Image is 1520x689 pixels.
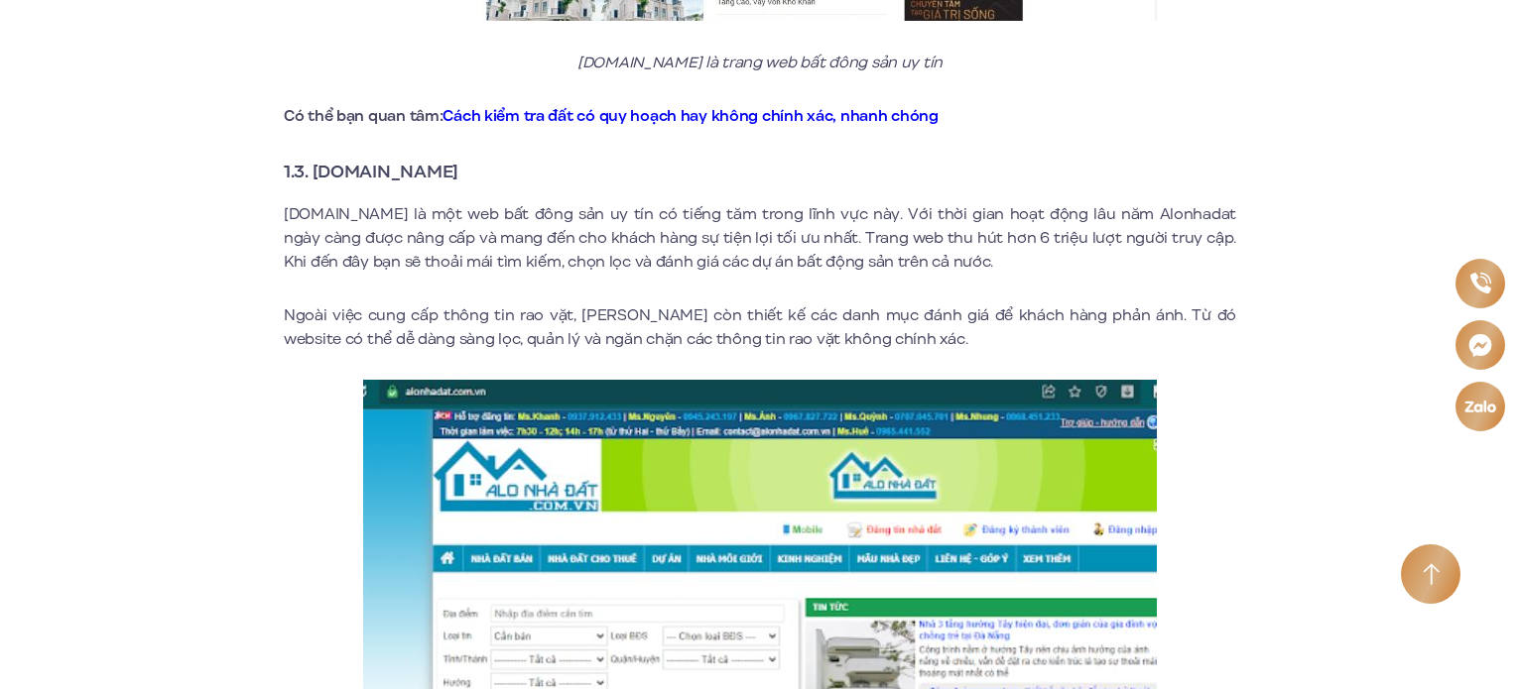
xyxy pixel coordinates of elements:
[284,303,1236,351] p: Ngoài việc cung cấp thông tin rao vặt, [PERSON_NAME] còn thiết kế các danh mục đánh giá để khách ...
[284,159,458,184] strong: 1.3. [DOMAIN_NAME]
[284,202,1236,274] p: [DOMAIN_NAME] là một web bất đông sản uy tín có tiếng tăm trong lĩnh vực này. Với thời gian hoạt ...
[1463,399,1497,413] img: Zalo icon
[1468,272,1491,294] img: Phone icon
[1423,563,1440,586] img: Arrow icon
[1467,332,1493,358] img: Messenger icon
[577,52,943,73] em: [DOMAIN_NAME] là trang web bất đông sản uy tín
[443,105,938,127] a: Cách kiểm tra đất có quy hoạch hay không chính xác, nhanh chóng
[284,105,939,127] strong: Có thể bạn quan tâm:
